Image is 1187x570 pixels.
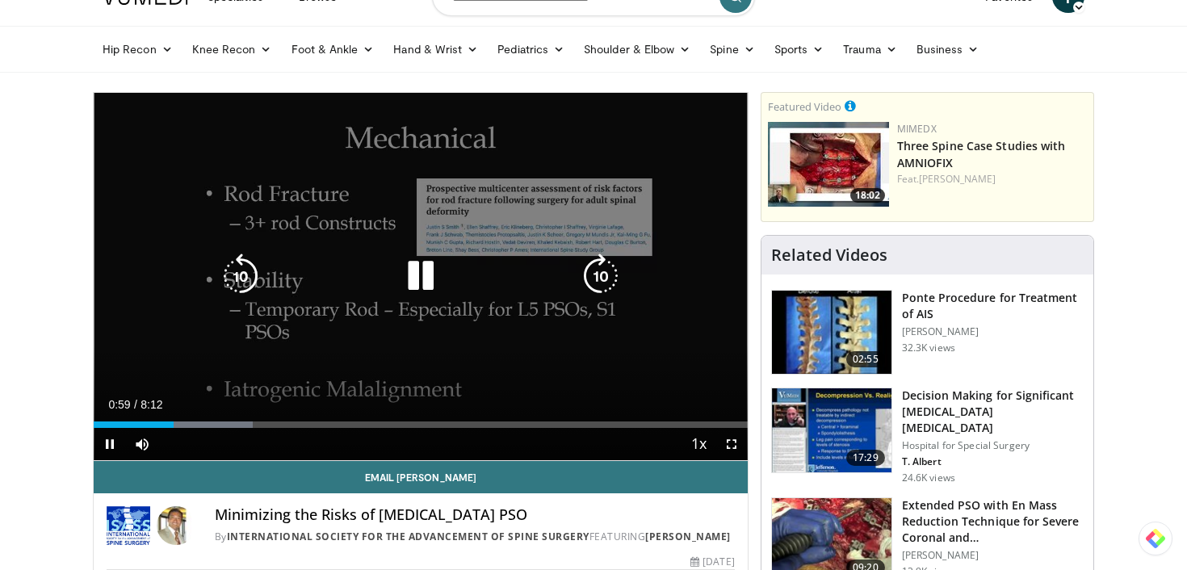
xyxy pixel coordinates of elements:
[907,33,989,65] a: Business
[846,450,885,466] span: 17:29
[107,506,150,545] img: International Society for the Advancement of Spine Surgery
[902,497,1084,546] h3: Extended PSO with En Mass Reduction Technique for Severe Coronal and…
[772,388,891,472] img: 316497_0000_1.png.150x105_q85_crop-smart_upscale.jpg
[919,172,996,186] a: [PERSON_NAME]
[902,388,1084,436] h3: Decision Making for Significant [MEDICAL_DATA] [MEDICAL_DATA]
[768,99,841,114] small: Featured Video
[833,33,907,65] a: Trauma
[768,122,889,207] img: 34c974b5-e942-4b60-b0f4-1f83c610957b.150x105_q85_crop-smart_upscale.jpg
[215,530,735,544] div: By FEATURING
[772,291,891,375] img: Ponte_Procedure_for_Scoliosis_100000344_3.jpg.150x105_q85_crop-smart_upscale.jpg
[902,439,1084,452] p: Hospital for Special Surgery
[94,93,748,461] video-js: Video Player
[715,428,748,460] button: Fullscreen
[850,188,885,203] span: 18:02
[846,351,885,367] span: 02:55
[683,428,715,460] button: Playback Rate
[488,33,574,65] a: Pediatrics
[215,506,735,524] h4: Minimizing the Risks of [MEDICAL_DATA] PSO
[765,33,834,65] a: Sports
[902,342,955,354] p: 32.3K views
[134,398,137,411] span: /
[182,33,282,65] a: Knee Recon
[157,506,195,545] img: Avatar
[771,245,887,265] h4: Related Videos
[384,33,488,65] a: Hand & Wrist
[93,33,182,65] a: Hip Recon
[771,290,1084,375] a: 02:55 Ponte Procedure for Treatment of AIS [PERSON_NAME] 32.3K views
[902,325,1084,338] p: [PERSON_NAME]
[897,172,1087,187] div: Feat.
[771,388,1084,484] a: 17:29 Decision Making for Significant [MEDICAL_DATA] [MEDICAL_DATA] Hospital for Special Surgery ...
[768,122,889,207] a: 18:02
[902,455,1084,468] p: T. Albert
[690,555,734,569] div: [DATE]
[897,138,1066,170] a: Three Spine Case Studies with AMNIOFIX
[700,33,764,65] a: Spine
[902,472,955,484] p: 24.6K views
[902,549,1084,562] p: [PERSON_NAME]
[94,461,748,493] a: Email [PERSON_NAME]
[94,421,748,428] div: Progress Bar
[108,398,130,411] span: 0:59
[902,290,1084,322] h3: Ponte Procedure for Treatment of AIS
[574,33,700,65] a: Shoulder & Elbow
[897,122,937,136] a: MIMEDX
[227,530,589,543] a: International Society for the Advancement of Spine Surgery
[126,428,158,460] button: Mute
[141,398,162,411] span: 8:12
[282,33,384,65] a: Foot & Ankle
[94,428,126,460] button: Pause
[645,530,731,543] a: [PERSON_NAME]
